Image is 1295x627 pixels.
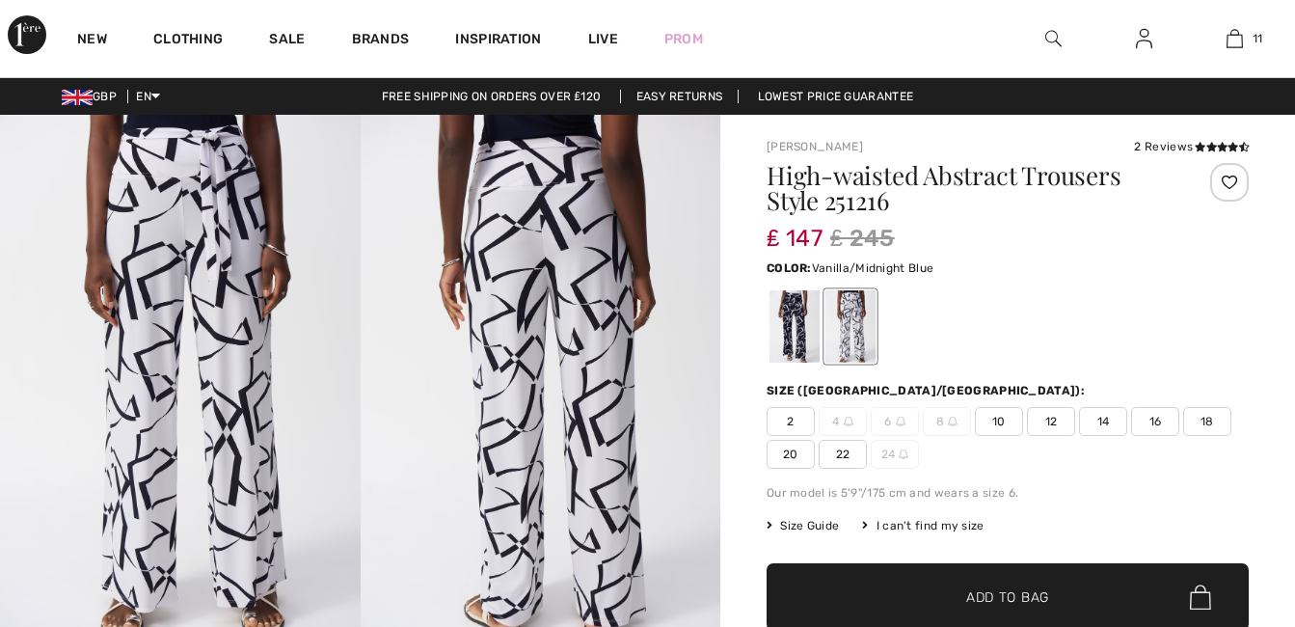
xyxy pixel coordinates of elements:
span: 8 [923,407,971,436]
img: My Bag [1227,27,1243,50]
span: ₤ 245 [830,221,895,256]
img: UK Pound [62,90,93,105]
span: 22 [819,440,867,469]
iframe: Opens a widget where you can chat to one of our agents [1173,482,1276,531]
a: New [77,31,107,51]
a: Lowest Price Guarantee [742,90,930,103]
a: Sale [269,31,305,51]
img: ring-m.svg [896,417,905,426]
a: Live [588,29,618,49]
a: Brands [352,31,410,51]
img: ring-m.svg [948,417,958,426]
span: Inspiration [455,31,541,51]
a: Clothing [153,31,223,51]
div: Our model is 5'9"/175 cm and wears a size 6. [767,484,1249,502]
h1: High-waisted Abstract Trousers Style 251216 [767,163,1169,213]
img: search the website [1045,27,1062,50]
span: Color: [767,261,812,275]
div: I can't find my size [862,517,984,534]
span: ₤ 147 [767,205,823,252]
span: Add to Bag [966,587,1049,608]
span: 20 [767,440,815,469]
img: ring-m.svg [844,417,853,426]
span: 4 [819,407,867,436]
span: 12 [1027,407,1075,436]
img: My Info [1136,27,1152,50]
span: 16 [1131,407,1179,436]
span: GBP [62,90,124,103]
img: 1ère Avenue [8,15,46,54]
a: Prom [664,29,703,49]
div: 2 Reviews [1134,138,1249,155]
img: Bag.svg [1190,585,1211,610]
span: 10 [975,407,1023,436]
a: 11 [1190,27,1279,50]
span: 11 [1253,30,1263,47]
a: [PERSON_NAME] [767,140,863,153]
span: 18 [1183,407,1231,436]
span: 14 [1079,407,1127,436]
span: Vanilla/Midnight Blue [812,261,933,275]
span: 2 [767,407,815,436]
span: EN [136,90,160,103]
div: Midnight Blue/Vanilla [769,290,820,363]
a: Easy Returns [620,90,740,103]
span: Size Guide [767,517,839,534]
img: ring-m.svg [899,450,908,459]
a: Sign In [1120,27,1168,51]
a: Free shipping on orders over ₤120 [366,90,617,103]
span: 6 [871,407,919,436]
div: Size ([GEOGRAPHIC_DATA]/[GEOGRAPHIC_DATA]): [767,382,1089,399]
div: Vanilla/Midnight Blue [825,290,876,363]
span: 24 [871,440,919,469]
